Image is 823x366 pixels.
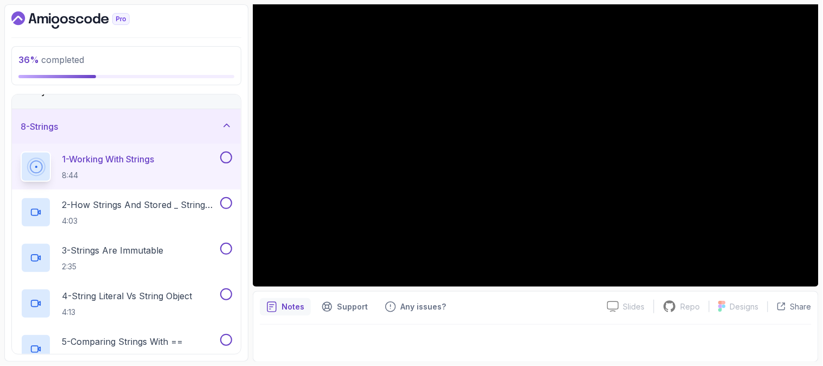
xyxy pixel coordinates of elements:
span: 36 % [18,54,39,65]
a: Dashboard [11,11,155,29]
button: 8-Strings [12,109,241,144]
button: 5-Comparing Strings With ==4:40 [21,334,232,364]
p: 4 - String Literal Vs String Object [62,289,192,302]
p: 2 - How Strings And Stored _ String Pool [62,198,218,211]
p: 2:35 [62,261,163,272]
button: 3-Strings Are Immutable2:35 [21,243,232,273]
button: 1-Working With Strings8:44 [21,152,232,182]
p: 4:13 [62,307,192,318]
p: 5 - Comparing Strings With == [62,335,183,348]
p: 3 - Strings Are Immutable [62,244,163,257]
p: Repo [681,301,700,312]
p: Designs [730,301,759,312]
p: 8:44 [62,170,154,181]
p: 1 - Working With Strings [62,153,154,166]
p: 4:40 [62,352,183,363]
span: completed [18,54,84,65]
h3: 8 - Strings [21,120,58,133]
p: 4:03 [62,216,218,226]
p: Slides [623,301,645,312]
button: 2-How Strings And Stored _ String Pool4:03 [21,197,232,228]
p: Share [790,301,812,312]
button: Share [768,301,812,312]
button: 4-String Literal Vs String Object4:13 [21,288,232,319]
